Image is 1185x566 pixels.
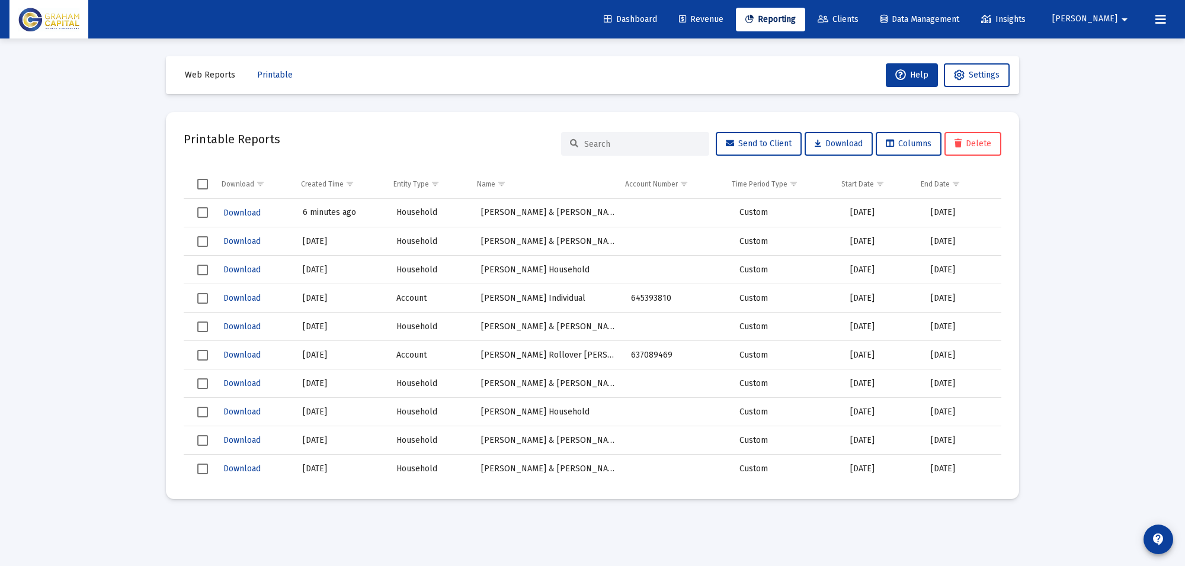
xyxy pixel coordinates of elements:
[886,139,931,149] span: Columns
[923,369,1001,398] td: [DATE]
[175,63,245,87] button: Web Reports
[388,341,473,369] td: Account
[789,179,798,188] span: Show filter options for column 'Time Period Type'
[952,179,960,188] span: Show filter options for column 'End Date'
[841,179,874,189] div: Start Date
[923,256,1001,284] td: [DATE]
[818,14,859,24] span: Clients
[972,8,1035,31] a: Insights
[301,179,344,189] div: Created Time
[223,378,261,388] span: Download
[184,170,1001,481] div: Data grid
[623,284,731,313] td: 645393810
[222,204,262,221] button: Download
[923,341,1001,369] td: [DATE]
[473,455,623,483] td: [PERSON_NAME] & [PERSON_NAME] Household
[617,170,723,198] td: Column Account Number
[388,256,473,284] td: Household
[388,313,473,341] td: Household
[197,321,208,332] div: Select row
[923,227,1001,256] td: [DATE]
[731,227,842,256] td: Custom
[431,179,440,188] span: Show filter options for column 'Entity Type'
[222,179,254,189] div: Download
[294,398,388,426] td: [DATE]
[197,293,208,304] div: Select row
[497,179,506,188] span: Show filter options for column 'Name'
[716,132,802,156] button: Send to Client
[876,179,885,188] span: Show filter options for column 'Start Date'
[594,8,667,31] a: Dashboard
[473,256,623,284] td: [PERSON_NAME] Household
[223,435,261,445] span: Download
[197,350,208,361] div: Select row
[731,199,842,227] td: Custom
[842,227,923,256] td: [DATE]
[345,179,354,188] span: Show filter options for column 'Created Time'
[388,284,473,313] td: Account
[680,179,688,188] span: Show filter options for column 'Account Number'
[473,199,623,227] td: [PERSON_NAME] & [PERSON_NAME] Household
[731,284,842,313] td: Custom
[385,170,469,198] td: Column Entity Type
[1052,14,1117,24] span: [PERSON_NAME]
[473,426,623,455] td: [PERSON_NAME] & [PERSON_NAME] Household
[1117,8,1132,31] mat-icon: arrow_drop_down
[197,464,208,474] div: Select row
[815,139,863,149] span: Download
[294,313,388,341] td: [DATE]
[732,179,787,189] div: Time Period Type
[808,8,868,31] a: Clients
[18,8,79,31] img: Dashboard
[923,313,1001,341] td: [DATE]
[223,350,261,360] span: Download
[294,369,388,398] td: [DATE]
[477,179,495,189] div: Name
[222,375,262,392] button: Download
[842,199,923,227] td: [DATE]
[223,236,261,246] span: Download
[223,208,261,218] span: Download
[625,179,678,189] div: Account Number
[895,70,928,80] span: Help
[294,284,388,313] td: [DATE]
[842,369,923,398] td: [DATE]
[745,14,796,24] span: Reporting
[473,227,623,256] td: [PERSON_NAME] & [PERSON_NAME]
[197,265,208,275] div: Select row
[842,398,923,426] td: [DATE]
[256,179,265,188] span: Show filter options for column 'Download'
[833,170,912,198] td: Column Start Date
[923,398,1001,426] td: [DATE]
[731,455,842,483] td: Custom
[1038,7,1146,31] button: [PERSON_NAME]
[388,455,473,483] td: Household
[880,14,959,24] span: Data Management
[876,132,941,156] button: Columns
[388,398,473,426] td: Household
[944,63,1010,87] button: Settings
[623,341,731,369] td: 637089469
[185,70,235,80] span: Web Reports
[842,426,923,455] td: [DATE]
[923,284,1001,313] td: [DATE]
[293,170,385,198] td: Column Created Time
[921,179,950,189] div: End Date
[923,426,1001,455] td: [DATE]
[294,199,388,227] td: 6 minutes ago
[222,318,262,335] button: Download
[197,378,208,389] div: Select row
[184,130,280,149] h2: Printable Reports
[223,321,261,332] span: Download
[223,265,261,275] span: Download
[223,293,261,303] span: Download
[222,432,262,449] button: Download
[294,341,388,369] td: [DATE]
[679,14,723,24] span: Revenue
[222,233,262,250] button: Download
[842,284,923,313] td: [DATE]
[388,199,473,227] td: Household
[222,403,262,420] button: Download
[294,426,388,455] td: [DATE]
[969,70,1000,80] span: Settings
